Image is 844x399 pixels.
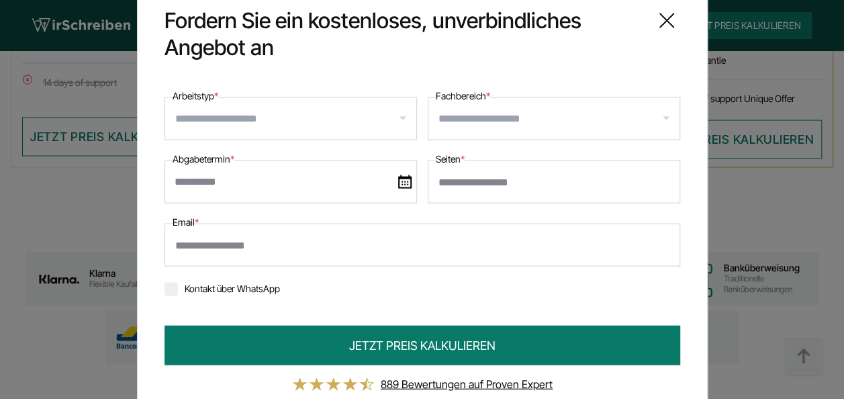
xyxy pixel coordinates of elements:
span: JETZT PREIS KALKULIEREN [349,337,496,355]
label: Kontakt über WhatsApp [165,283,280,294]
label: Abgabetermin [173,151,234,167]
input: date [165,161,417,204]
button: JETZT PREIS KALKULIEREN [165,326,680,365]
label: Email [173,214,199,230]
span: Fordern Sie ein kostenloses, unverbindliches Angebot an [165,7,643,61]
label: Seiten [436,151,465,167]
a: 889 Bewertungen auf Proven Expert [381,378,553,391]
label: Fachbereich [436,88,490,104]
img: date [398,175,412,189]
label: Arbeitstyp [173,88,218,104]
